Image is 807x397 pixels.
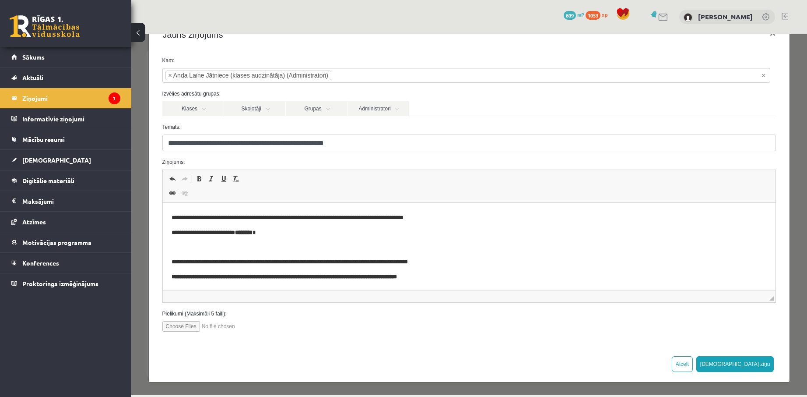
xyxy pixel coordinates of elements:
span: Noņemt visus vienumus [630,37,634,46]
a: Подчеркнутый (Ctrl+U) [86,139,98,151]
span: mP [577,11,584,18]
a: Informatīvie ziņojumi [11,109,120,129]
a: Maksājumi [11,191,120,211]
span: Konferences [22,259,59,267]
a: Курсив (Ctrl+I) [74,139,86,151]
label: Temats: [25,89,652,97]
li: Anda Laine Jātniece (klases audzinātāja) (Administratori) [34,37,200,46]
a: 1053 xp [586,11,612,18]
iframe: Визуальный текстовый редактор, wiswyg-editor-47433998506540-1760019627-401 [32,169,645,257]
a: Sākums [11,47,120,67]
legend: Informatīvie ziņojumi [22,109,120,129]
span: 809 [564,11,576,20]
span: Перетащите для изменения размера [638,262,642,267]
a: Убрать форматирование [98,139,111,151]
img: Diāna Bistrjakova [684,13,692,22]
a: Полужирный (Ctrl+B) [62,139,74,151]
a: Proktoringa izmēģinājums [11,273,120,294]
label: Pielikumi (Maksimāli 5 faili): [25,276,652,284]
span: [DEMOGRAPHIC_DATA] [22,156,91,164]
label: Ziņojums: [25,124,652,132]
a: Вставить/Редактировать ссылку (Ctrl+K) [35,154,47,165]
span: Motivācijas programma [22,238,91,246]
a: 809 mP [564,11,584,18]
a: Klases [31,67,92,82]
a: Отменить (Ctrl+Z) [35,139,47,151]
span: Mācību resursi [22,135,65,143]
a: Konferences [11,253,120,273]
a: Motivācijas programma [11,232,120,252]
span: Proktoringa izmēģinājums [22,280,98,287]
a: [DEMOGRAPHIC_DATA] [11,150,120,170]
label: Izvēlies adresātu grupas: [25,56,652,64]
i: 1 [109,92,120,104]
legend: Ziņojumi [22,88,120,108]
a: Aktuāli [11,67,120,88]
a: Administratori [216,67,277,82]
a: [PERSON_NAME] [698,12,753,21]
a: Rīgas 1. Tālmācības vidusskola [10,15,80,37]
span: Sākums [22,53,45,61]
span: 1053 [586,11,600,20]
a: Повторить (Ctrl+Y) [47,139,60,151]
button: [DEMOGRAPHIC_DATA] ziņu [565,323,643,338]
label: Kam: [25,23,652,31]
button: Atcelt [540,323,561,338]
legend: Maksājumi [22,191,120,211]
a: Atzīmes [11,212,120,232]
a: Ziņojumi1 [11,88,120,108]
a: Убрать ссылку [47,154,60,165]
span: × [37,37,41,46]
span: Aktuāli [22,74,43,82]
span: Digitālie materiāli [22,177,74,184]
a: Mācību resursi [11,129,120,149]
a: Skolotāji [93,67,154,82]
span: Atzīmes [22,218,46,226]
span: xp [602,11,607,18]
a: Digitālie materiāli [11,170,120,191]
a: Grupas [154,67,216,82]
